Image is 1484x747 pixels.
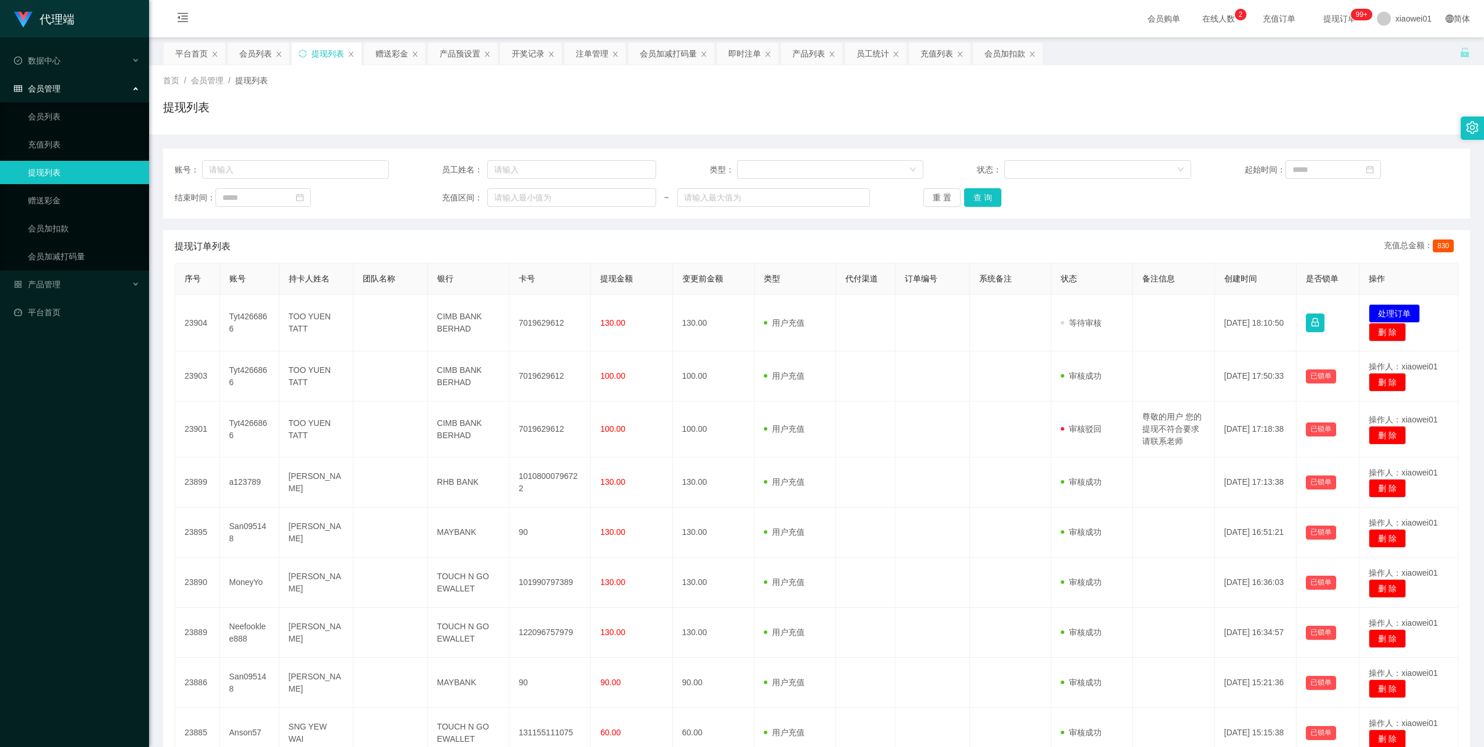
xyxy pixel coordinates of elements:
[175,658,220,708] td: 23886
[509,351,591,401] td: 7019629612
[28,133,140,156] a: 充值列表
[14,280,22,288] i: 图标: appstore-o
[163,98,210,116] h1: 提现列表
[673,608,755,658] td: 130.00
[1177,166,1184,174] i: 图标: down
[1369,718,1437,728] span: 操作人：xiaowei01
[600,628,625,637] span: 130.00
[548,51,555,58] i: 图标: close
[363,274,395,283] span: 团队名称
[279,401,354,457] td: TOO YUEN TATT
[600,318,625,327] span: 130.00
[1215,351,1297,401] td: [DATE] 17:50:33
[220,608,279,658] td: Neefooklee888
[1306,369,1336,383] button: 已锁单
[984,43,1025,65] div: 会员加扣款
[1306,526,1336,540] button: 已锁单
[764,371,805,380] span: 用户充值
[442,164,487,176] span: 员工姓名：
[977,164,1004,176] span: 状态：
[1061,318,1102,327] span: 等待审核
[1433,239,1454,252] span: 830
[1369,568,1437,577] span: 操作人：xiaowei01
[923,188,961,207] button: 重 置
[764,477,805,487] span: 用户充值
[957,51,964,58] i: 图标: close
[487,188,656,207] input: 请输入最小值为
[1369,668,1437,678] span: 操作人：xiaowei01
[184,76,186,85] span: /
[202,160,389,179] input: 请输入
[1215,508,1297,558] td: [DATE] 16:51:21
[909,166,916,174] i: 图标: down
[509,658,591,708] td: 90
[1306,274,1338,283] span: 是否锁单
[764,728,805,737] span: 用户充值
[1369,304,1420,323] button: 处理订单
[1245,164,1285,176] span: 起始时间：
[428,608,509,658] td: TOUCH N GO EWALLET
[600,728,621,737] span: 60.00
[764,628,805,637] span: 用户充值
[1306,726,1336,740] button: 已锁单
[600,477,625,487] span: 130.00
[14,84,61,93] span: 会员管理
[509,295,591,351] td: 7019629612
[279,508,354,558] td: [PERSON_NAME]
[175,608,220,658] td: 23889
[509,558,591,608] td: 101990797389
[920,43,953,65] div: 充值列表
[1061,577,1102,587] span: 审核成功
[710,164,737,176] span: 类型：
[299,50,307,58] i: 图标: sync
[1061,678,1102,687] span: 审核成功
[512,43,544,65] div: 开奖记录
[600,527,625,537] span: 130.00
[600,371,625,380] span: 100.00
[228,76,231,85] span: /
[1029,51,1036,58] i: 图标: close
[428,457,509,508] td: RHB BANK
[1369,362,1437,371] span: 操作人：xiaowei01
[163,1,203,38] i: 图标: menu-fold
[656,192,677,204] span: ~
[311,43,344,65] div: 提现列表
[509,401,591,457] td: 7019629612
[14,14,75,23] a: 代理端
[892,51,899,58] i: 图标: close
[856,43,889,65] div: 员工统计
[1238,9,1242,20] p: 2
[509,508,591,558] td: 90
[279,608,354,658] td: [PERSON_NAME]
[279,658,354,708] td: [PERSON_NAME]
[764,577,805,587] span: 用户充值
[1460,47,1470,58] i: 图标: unlock
[428,351,509,401] td: CIMB BANK BERHAD
[1369,426,1406,445] button: 删 除
[220,658,279,708] td: San095148
[764,678,805,687] span: 用户充值
[1369,274,1385,283] span: 操作
[440,43,480,65] div: 产品预设置
[509,457,591,508] td: 10108000796722
[845,274,878,283] span: 代付渠道
[376,43,408,65] div: 赠送彩金
[1369,518,1437,527] span: 操作人：xiaowei01
[296,193,304,202] i: 图标: calendar
[220,508,279,558] td: San095148
[191,76,224,85] span: 会员管理
[175,239,231,253] span: 提现订单列表
[600,424,625,434] span: 100.00
[1369,373,1406,392] button: 删 除
[1369,479,1406,498] button: 删 除
[279,558,354,608] td: [PERSON_NAME]
[442,192,487,204] span: 充值区间：
[14,56,61,65] span: 数据中心
[600,274,633,283] span: 提现金额
[14,280,61,289] span: 产品管理
[673,401,755,457] td: 100.00
[1317,15,1362,23] span: 提现订单
[1061,628,1102,637] span: 审核成功
[1142,274,1175,283] span: 备注信息
[1061,424,1102,434] span: 审核驳回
